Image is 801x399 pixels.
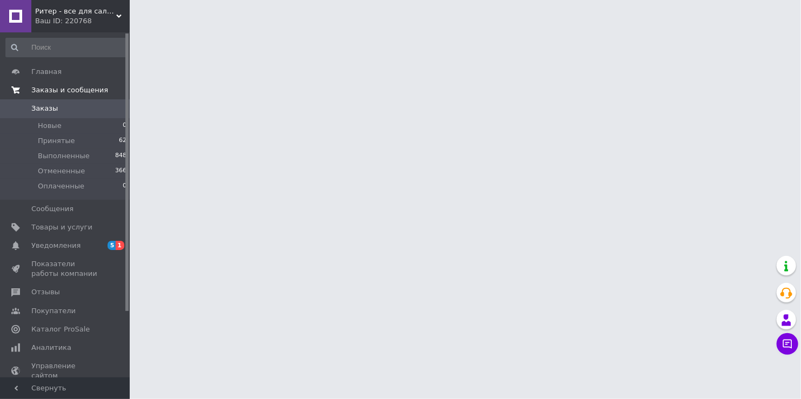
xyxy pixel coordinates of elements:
span: Каталог ProSale [31,324,90,334]
span: Ритер - все для салонов красоты [35,6,116,16]
span: 848 [115,151,126,161]
div: Ваш ID: 220768 [35,16,130,26]
span: Аналитика [31,343,71,353]
span: Товары и услуги [31,222,92,232]
span: Заказы [31,104,58,113]
span: Главная [31,67,62,77]
span: Выполненные [38,151,90,161]
span: Оплаченные [38,181,84,191]
span: Заказы и сообщения [31,85,108,95]
span: Отзывы [31,287,60,297]
span: Принятые [38,136,75,146]
span: 5 [108,241,116,250]
span: Новые [38,121,62,131]
span: Отмененные [38,166,85,176]
input: Поиск [5,38,128,57]
span: 1 [116,241,124,250]
span: 62 [119,136,126,146]
span: Покупатели [31,306,76,316]
span: Управление сайтом [31,361,100,381]
button: Чат с покупателем [777,333,798,355]
span: Показатели работы компании [31,259,100,279]
span: 0 [123,181,126,191]
span: Сообщения [31,204,74,214]
span: 0 [123,121,126,131]
span: 366 [115,166,126,176]
span: Уведомления [31,241,81,251]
